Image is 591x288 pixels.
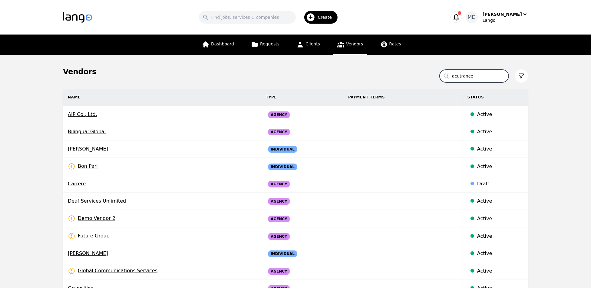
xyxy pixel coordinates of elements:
[268,233,290,240] span: Agency
[477,111,523,118] div: Active
[477,197,523,205] div: Active
[377,35,405,55] a: Rates
[211,41,234,46] span: Dashboard
[333,35,367,55] a: Vendors
[463,89,528,106] th: Status
[268,268,290,275] span: Agency
[477,250,523,257] div: Active
[63,89,261,106] th: Name
[305,41,320,46] span: Clients
[268,216,290,222] span: Agency
[68,267,157,275] span: Global Communications Services
[477,145,523,153] div: Active
[483,11,522,17] div: [PERSON_NAME]
[477,233,523,240] div: Active
[268,164,297,170] span: Individual
[477,267,523,275] div: Active
[68,163,98,170] span: Bon Pari
[68,215,115,222] span: Demo Vendor 2
[468,14,476,21] span: MD
[198,35,238,55] a: Dashboard
[343,89,463,106] th: Payment Terms
[268,111,290,118] span: Agency
[68,180,256,187] span: Carrere
[68,232,110,240] span: Future Group
[477,180,523,187] div: Draft
[296,8,342,26] button: Create
[68,145,256,153] span: [PERSON_NAME]
[268,198,290,205] span: Agency
[68,128,256,135] span: Bilingual Global
[261,89,343,106] th: Type
[515,69,528,83] button: Filter
[247,35,283,55] a: Requests
[268,181,290,187] span: Agency
[483,17,528,23] div: Lango
[63,12,92,23] img: Logo
[199,11,296,24] input: Find jobs, services & companies
[389,41,401,46] span: Rates
[477,163,523,170] div: Active
[293,35,324,55] a: Clients
[63,67,96,77] h1: Vendors
[268,129,290,135] span: Agency
[268,146,297,153] span: Individual
[318,14,336,20] span: Create
[440,70,509,82] input: Search
[346,41,363,46] span: Vendors
[477,128,523,135] div: Active
[68,197,256,205] span: Deaf Services Unlimited
[466,11,528,23] button: MD[PERSON_NAME]Lango
[268,250,297,257] span: Individual
[260,41,279,46] span: Requests
[68,111,256,118] span: AIP Co., Ltd.
[477,215,523,222] div: Active
[68,250,256,257] span: [PERSON_NAME]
